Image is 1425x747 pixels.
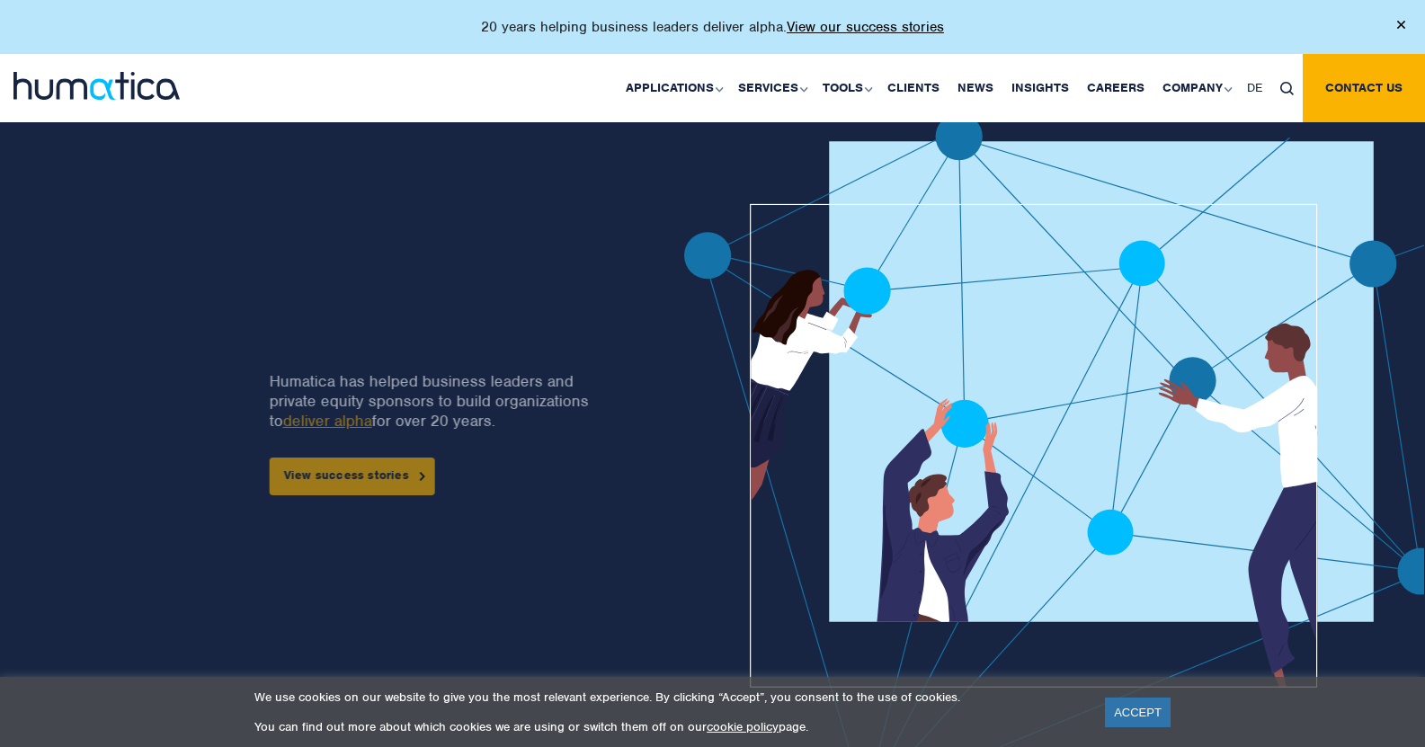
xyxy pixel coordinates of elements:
[1153,54,1238,122] a: Company
[254,719,1082,734] p: You can find out more about which cookies we are using or switch them off on our page.
[481,18,944,36] p: 20 years helping business leaders deliver alpha.
[617,54,729,122] a: Applications
[707,719,779,734] a: cookie policy
[13,72,180,100] img: logo
[1238,54,1271,122] a: DE
[269,458,434,495] a: View success stories
[282,411,371,431] a: deliver alpha
[254,689,1082,705] p: We use cookies on our website to give you the most relevant experience. By clicking “Accept”, you...
[878,54,949,122] a: Clients
[949,54,1002,122] a: News
[787,18,944,36] a: View our success stories
[269,371,613,431] p: Humatica has helped business leaders and private equity sponsors to build organizations to for ov...
[1002,54,1078,122] a: Insights
[729,54,814,122] a: Services
[814,54,878,122] a: Tools
[1303,54,1425,122] a: Contact us
[1105,698,1171,727] a: ACCEPT
[1078,54,1153,122] a: Careers
[1280,82,1294,95] img: search_icon
[1247,80,1262,95] span: DE
[419,472,424,480] img: arrowicon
